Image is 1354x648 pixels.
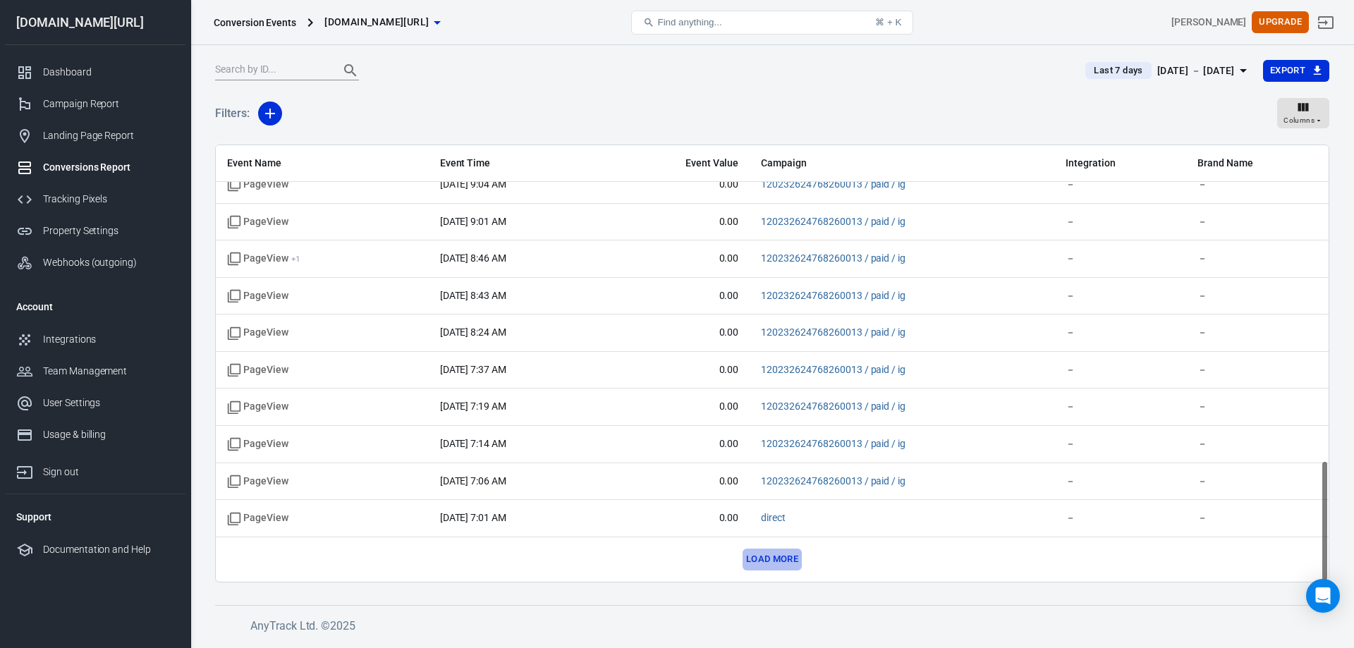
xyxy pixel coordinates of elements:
[227,363,288,377] span: Standard event name
[5,152,185,183] a: Conversions Report
[43,224,174,238] div: Property Settings
[761,178,905,192] span: 120232624768260013 / paid / ig
[1197,437,1317,451] span: －
[657,17,721,27] span: Find anything...
[1197,289,1317,303] span: －
[5,500,185,534] li: Support
[1066,252,1175,266] span: －
[761,364,905,375] a: 120232624768260013 / paid / ig
[1066,475,1175,489] span: －
[1197,178,1317,192] span: －
[43,396,174,410] div: User Settings
[43,364,174,379] div: Team Management
[1197,326,1317,340] span: －
[623,363,738,377] span: 0.00
[1283,114,1315,127] span: Columns
[43,427,174,442] div: Usage & billing
[227,511,288,525] span: Standard event name
[1197,475,1317,489] span: －
[440,401,506,412] time: 2025-08-08T07:19:28+06:00
[440,475,506,487] time: 2025-08-08T07:06:21+06:00
[250,617,1308,635] h6: AnyTrack Ltd. © 2025
[1171,15,1246,30] div: Account id: jpAhHtDX
[5,419,185,451] a: Usage & billing
[319,9,446,35] button: [DOMAIN_NAME][URL]
[5,88,185,120] a: Campaign Report
[43,192,174,207] div: Tracking Pixels
[1066,437,1175,451] span: －
[761,512,786,523] a: direct
[761,215,905,229] span: 120232624768260013 / paid / ig
[5,290,185,324] li: Account
[43,65,174,80] div: Dashboard
[761,475,905,487] a: 120232624768260013 / paid / ig
[440,290,506,301] time: 2025-08-08T08:43:14+06:00
[1197,157,1317,171] span: Brand Name
[1197,363,1317,377] span: －
[214,16,296,30] div: Conversion Events
[215,61,328,80] input: Search by ID...
[227,289,288,303] span: Standard event name
[43,97,174,111] div: Campaign Report
[761,290,905,301] a: 120232624768260013 / paid / ig
[5,387,185,419] a: User Settings
[227,157,417,171] span: Event Name
[1066,178,1175,192] span: －
[440,216,506,227] time: 2025-08-08T09:01:31+06:00
[1197,511,1317,525] span: －
[227,437,288,451] span: Standard event name
[5,183,185,215] a: Tracking Pixels
[623,511,738,525] span: 0.00
[1197,215,1317,229] span: －
[334,54,367,87] button: Search
[623,437,738,451] span: 0.00
[1066,400,1175,414] span: －
[1306,579,1340,613] div: Open Intercom Messenger
[623,475,738,489] span: 0.00
[5,324,185,355] a: Integrations
[1066,215,1175,229] span: －
[623,326,738,340] span: 0.00
[43,465,174,479] div: Sign out
[1088,63,1148,78] span: Last 7 days
[1066,326,1175,340] span: －
[43,128,174,143] div: Landing Page Report
[5,56,185,88] a: Dashboard
[1263,60,1329,82] button: Export
[761,326,905,340] span: 120232624768260013 / paid / ig
[623,289,738,303] span: 0.00
[43,160,174,175] div: Conversions Report
[216,145,1329,582] div: scrollable content
[623,157,738,171] span: Event Value
[43,255,174,270] div: Webhooks (outgoing)
[43,542,174,557] div: Documentation and Help
[440,364,506,375] time: 2025-08-08T07:37:00+06:00
[1066,363,1175,377] span: －
[761,438,905,449] a: 120232624768260013 / paid / ig
[324,13,429,31] span: gearlytix.com/simracing-fanatec
[623,215,738,229] span: 0.00
[761,178,905,190] a: 120232624768260013 / paid / ig
[1277,98,1329,129] button: Columns
[1066,289,1175,303] span: －
[743,549,802,570] button: Load more
[761,511,786,525] span: direct
[761,252,905,266] span: 120232624768260013 / paid / ig
[1309,6,1343,39] a: Sign out
[1074,59,1262,82] button: Last 7 days[DATE] － [DATE]
[291,254,300,264] sup: + 1
[440,252,506,264] time: 2025-08-08T08:46:25+06:00
[440,438,506,449] time: 2025-08-08T07:14:29+06:00
[227,252,300,266] span: PageView
[1066,157,1175,171] span: Integration
[761,157,958,171] span: Campaign
[227,215,288,229] span: Standard event name
[440,326,506,338] time: 2025-08-08T08:24:58+06:00
[5,247,185,279] a: Webhooks (outgoing)
[1157,62,1235,80] div: [DATE] － [DATE]
[761,216,905,227] a: 120232624768260013 / paid / ig
[761,401,905,412] a: 120232624768260013 / paid / ig
[1252,11,1309,33] button: Upgrade
[761,475,905,489] span: 120232624768260013 / paid / ig
[227,400,288,414] span: Standard event name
